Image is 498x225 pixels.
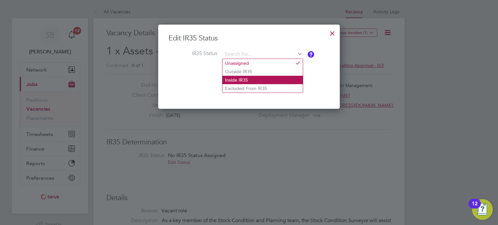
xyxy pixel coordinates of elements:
[308,51,314,58] button: Vacancy Status Definitions
[472,199,493,220] button: Open Resource Center, 12 new notifications
[472,204,478,212] div: 12
[222,84,303,93] li: Excluded From IR35
[169,34,329,43] h3: Edit IR35 Status
[222,76,303,84] li: Inside IR35
[222,59,303,67] li: Unassigned
[222,67,303,76] li: Outside IR35
[169,79,329,96] li: or
[169,50,217,57] label: IR35 Status
[222,50,302,59] input: Search for...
